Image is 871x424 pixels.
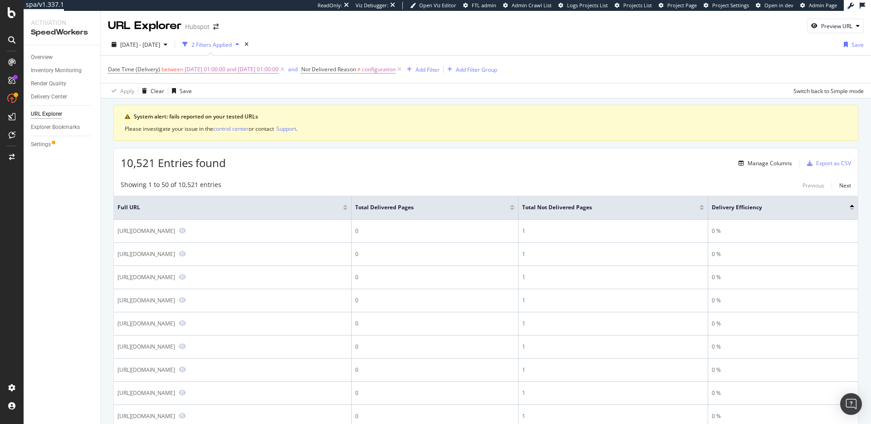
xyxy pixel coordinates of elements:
[522,389,704,397] div: 1
[800,2,837,9] a: Admin Page
[410,2,456,9] a: Open Viz Editor
[839,182,851,189] div: Next
[522,250,704,258] div: 1
[185,63,279,76] span: [DATE] 01:00:00 and [DATE] 01:00:00
[117,343,175,350] div: [URL][DOMAIN_NAME]
[355,227,514,235] div: 0
[809,2,837,9] span: Admin Page
[120,87,134,95] div: Apply
[355,320,514,328] div: 0
[803,156,851,171] button: Export as CSV
[355,203,496,212] span: Total Delivered Pages
[31,66,82,75] div: Inventory Monitoring
[623,2,652,9] span: Projects List
[357,65,361,73] span: ≠
[355,389,514,397] div: 0
[802,180,824,191] button: Previous
[821,22,852,30] div: Preview URL
[790,84,864,98] button: Switch back to Simple mode
[108,84,134,98] button: Apply
[31,53,53,62] div: Overview
[31,123,94,132] a: Explorer Bookmarks
[704,2,749,9] a: Project Settings
[179,274,186,280] a: Preview https://offers.hubspot.com/cs/ci/?pg=9da61c48-4df3-495b-b584-a18d6d898a8a&pid=53&ecid=ACs...
[213,24,219,30] div: arrow-right-arrow-left
[712,389,854,397] div: 0 %
[355,366,514,374] div: 0
[191,41,232,49] div: 2 Filters Applied
[134,113,847,121] div: System alert: fails reported on your tested URLs
[117,389,175,397] div: [URL][DOMAIN_NAME]
[31,53,94,62] a: Overview
[355,296,514,305] div: 0
[522,273,704,281] div: 1
[851,41,864,49] div: Save
[419,2,456,9] span: Open Viz Editor
[301,65,356,73] span: Not Delivered Reason
[108,65,160,73] span: Date Time (Delivery)
[522,296,704,305] div: 1
[117,320,175,327] div: [URL][DOMAIN_NAME]
[31,66,94,75] a: Inventory Monitoring
[117,250,175,258] div: [URL][DOMAIN_NAME]
[108,37,171,52] button: [DATE] - [DATE]
[31,92,67,102] div: Delivery Center
[615,2,652,9] a: Projects List
[31,123,80,132] div: Explorer Bookmarks
[31,18,93,27] div: Activation
[213,125,249,133] div: control center
[355,273,514,281] div: 0
[356,2,388,9] div: Viz Debugger:
[117,227,175,235] div: [URL][DOMAIN_NAME]
[748,159,792,167] div: Manage Columns
[108,18,181,34] div: URL Explorer
[840,37,864,52] button: Save
[712,273,854,281] div: 0 %
[712,296,854,305] div: 0 %
[522,227,704,235] div: 1
[117,296,175,304] div: [URL][DOMAIN_NAME]
[113,105,858,141] div: warning banner
[179,37,243,52] button: 2 Filters Applied
[288,65,298,73] div: and
[31,92,94,102] a: Delivery Center
[802,182,824,189] div: Previous
[125,124,847,133] div: Please investigate your issue in the or contact .
[558,2,608,9] a: Logs Projects List
[161,65,183,73] span: between
[756,2,793,9] a: Open in dev
[179,343,186,350] a: Preview https://offers.hubspot.com/cs/ci/?pg=9da61c48-4df3-495b-b584-a18d6d898a8a&pid=53&ecid=ACs...
[807,19,864,33] button: Preview URL
[362,63,396,76] span: configuration
[31,27,93,38] div: SpeedWorkers
[168,84,192,98] button: Save
[185,22,210,31] div: Hubspot
[179,413,186,419] a: Preview https://offers.hubspot.com/cs/ci/?pg=9da61c48-4df3-495b-b584-a18d6d898a8a&pid=53&ecid=ACs...
[180,87,192,95] div: Save
[712,343,854,351] div: 0 %
[31,140,51,149] div: Settings
[179,366,186,373] a: Preview https://offers.hubspot.com/cs/ci/?pg=9da61c48-4df3-495b-b584-a18d6d898a8a&pid=53&ecid=ACs...
[512,2,552,9] span: Admin Crawl List
[403,64,440,75] button: Add Filter
[667,2,697,9] span: Project Page
[503,2,552,9] a: Admin Crawl List
[472,2,496,9] span: FTL admin
[712,2,749,9] span: Project Settings
[179,251,186,257] a: Preview https://offers.hubspot.com/cs/ci/?pg=9da61c48-4df3-495b-b584-a18d6d898a8a&pid=53&ecid=ACs...
[416,66,440,74] div: Add Filter
[121,155,226,170] span: 10,521 Entries found
[522,412,704,420] div: 1
[444,64,497,75] button: Add Filter Group
[151,87,164,95] div: Clear
[712,412,854,420] div: 0 %
[31,79,66,89] div: Render Quality
[712,250,854,258] div: 0 %
[318,2,342,9] div: ReadOnly:
[117,273,175,281] div: [URL][DOMAIN_NAME]
[121,180,221,191] div: Showing 1 to 50 of 10,521 entries
[179,389,186,396] a: Preview https://offers.hubspot.com/cs/ci/?pg=9da61c48-4df3-495b-b584-a18d6d898a8a&pid=53&ecid=ACs...
[712,203,836,212] span: Delivery Efficiency
[31,109,62,119] div: URL Explorer
[276,125,296,133] div: Support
